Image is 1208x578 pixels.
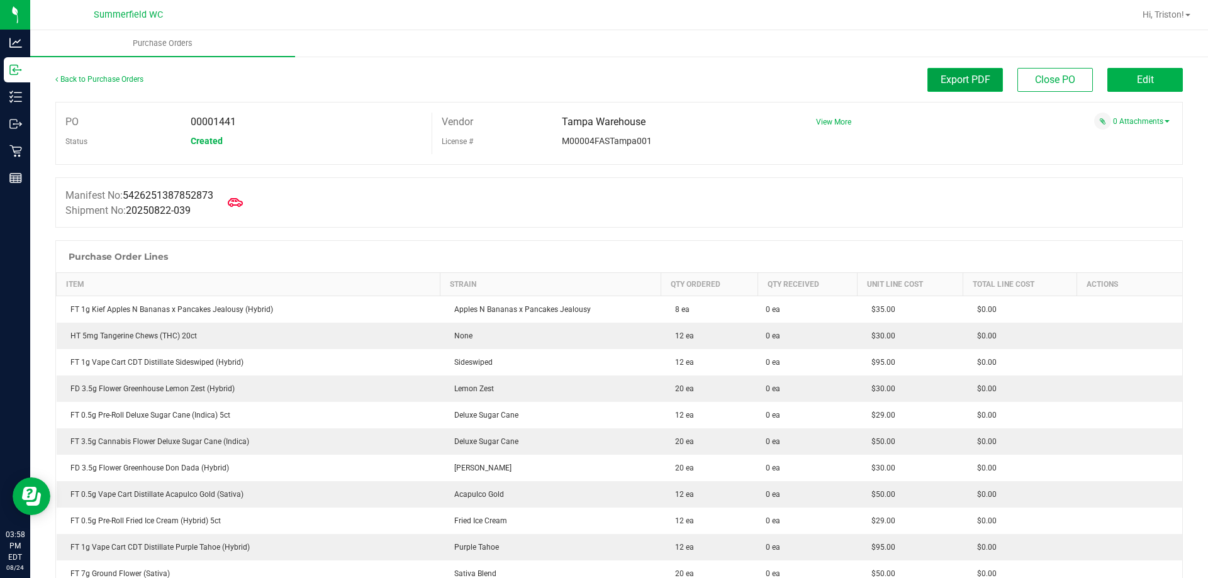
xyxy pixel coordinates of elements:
span: $29.00 [865,516,895,525]
span: $0.00 [971,384,997,393]
div: FD 3.5g Flower Greenhouse Lemon Zest (Hybrid) [64,383,433,394]
span: 12 ea [669,331,694,340]
span: Purchase Orders [116,38,210,49]
span: $30.00 [865,384,895,393]
div: FT 1g Kief Apples N Bananas x Pancakes Jealousy (Hybrid) [64,304,433,315]
button: Edit [1107,68,1183,92]
div: FT 1g Vape Cart CDT Distillate Purple Tahoe (Hybrid) [64,542,433,553]
span: $0.00 [971,331,997,340]
span: 0 ea [766,409,780,421]
span: $0.00 [971,411,997,420]
span: 0 ea [766,515,780,526]
span: None [448,331,473,340]
label: Manifest No: [65,188,213,203]
button: Export PDF [927,68,1003,92]
div: FD 3.5g Flower Greenhouse Don Dada (Hybrid) [64,462,433,474]
span: $0.00 [971,543,997,552]
span: $50.00 [865,569,895,578]
th: Qty Ordered [661,273,758,296]
span: $30.00 [865,331,895,340]
span: Close PO [1035,74,1075,86]
th: Unit Line Cost [858,273,963,296]
span: 0 ea [766,436,780,447]
iframe: Resource center [13,477,50,515]
span: 12 ea [669,411,694,420]
span: 20 ea [669,384,694,393]
span: $30.00 [865,464,895,472]
inline-svg: Retail [9,145,22,157]
span: $29.00 [865,411,895,420]
span: 0 ea [766,462,780,474]
span: Hi, Triston! [1143,9,1184,19]
span: Fried Ice Cream [448,516,507,525]
span: $0.00 [971,358,997,367]
th: Strain [440,273,661,296]
span: 20 ea [669,437,694,446]
span: Edit [1137,74,1154,86]
span: 12 ea [669,543,694,552]
span: 12 ea [669,516,694,525]
label: Vendor [442,113,473,131]
span: Created [191,136,223,146]
label: Shipment No: [65,203,191,218]
span: M00004FASTampa001 [562,136,652,146]
span: $0.00 [971,516,997,525]
span: Export PDF [941,74,990,86]
span: 12 ea [669,490,694,499]
span: $95.00 [865,358,895,367]
span: Summerfield WC [94,9,163,20]
span: Apples N Bananas x Pancakes Jealousy [448,305,591,314]
span: Deluxe Sugar Cane [448,437,518,446]
span: $95.00 [865,543,895,552]
inline-svg: Inbound [9,64,22,76]
div: FT 3.5g Cannabis Flower Deluxe Sugar Cane (Indica) [64,436,433,447]
span: 0 ea [766,330,780,342]
div: FT 0.5g Pre-Roll Deluxe Sugar Cane (Indica) 5ct [64,409,433,421]
inline-svg: Analytics [9,36,22,49]
span: Attach a document [1094,113,1111,130]
span: 20250822-039 [126,204,191,216]
label: PO [65,113,79,131]
div: FT 1g Vape Cart CDT Distillate Sideswiped (Hybrid) [64,357,433,368]
span: $50.00 [865,490,895,499]
label: Status [65,132,87,151]
span: 5426251387852873 [123,189,213,201]
span: Purple Tahoe [448,543,499,552]
span: Tampa Warehouse [562,116,646,128]
a: View More [816,118,851,126]
a: Purchase Orders [30,30,295,57]
span: $0.00 [971,490,997,499]
th: Item [57,273,440,296]
h1: Purchase Order Lines [69,252,168,262]
span: Sideswiped [448,358,493,367]
span: $35.00 [865,305,895,314]
span: $0.00 [971,569,997,578]
div: FT 0.5g Pre-Roll Fried Ice Cream (Hybrid) 5ct [64,515,433,526]
span: 12 ea [669,358,694,367]
span: 0 ea [766,357,780,368]
span: [PERSON_NAME] [448,464,512,472]
span: 0 ea [766,304,780,315]
a: 0 Attachments [1113,117,1170,126]
span: 00001441 [191,116,236,128]
th: Total Line Cost [963,273,1077,296]
div: HT 5mg Tangerine Chews (THC) 20ct [64,330,433,342]
span: Mark as Arrived [223,190,248,215]
span: Acapulco Gold [448,490,504,499]
span: $50.00 [865,437,895,446]
span: 20 ea [669,464,694,472]
span: $0.00 [971,305,997,314]
p: 08/24 [6,563,25,572]
a: Back to Purchase Orders [55,75,143,84]
span: $0.00 [971,464,997,472]
span: Sativa Blend [448,569,496,578]
span: $0.00 [971,437,997,446]
th: Qty Received [758,273,858,296]
inline-svg: Inventory [9,91,22,103]
span: 20 ea [669,569,694,578]
span: 0 ea [766,542,780,553]
span: 0 ea [766,383,780,394]
label: License # [442,132,473,151]
th: Actions [1077,273,1182,296]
